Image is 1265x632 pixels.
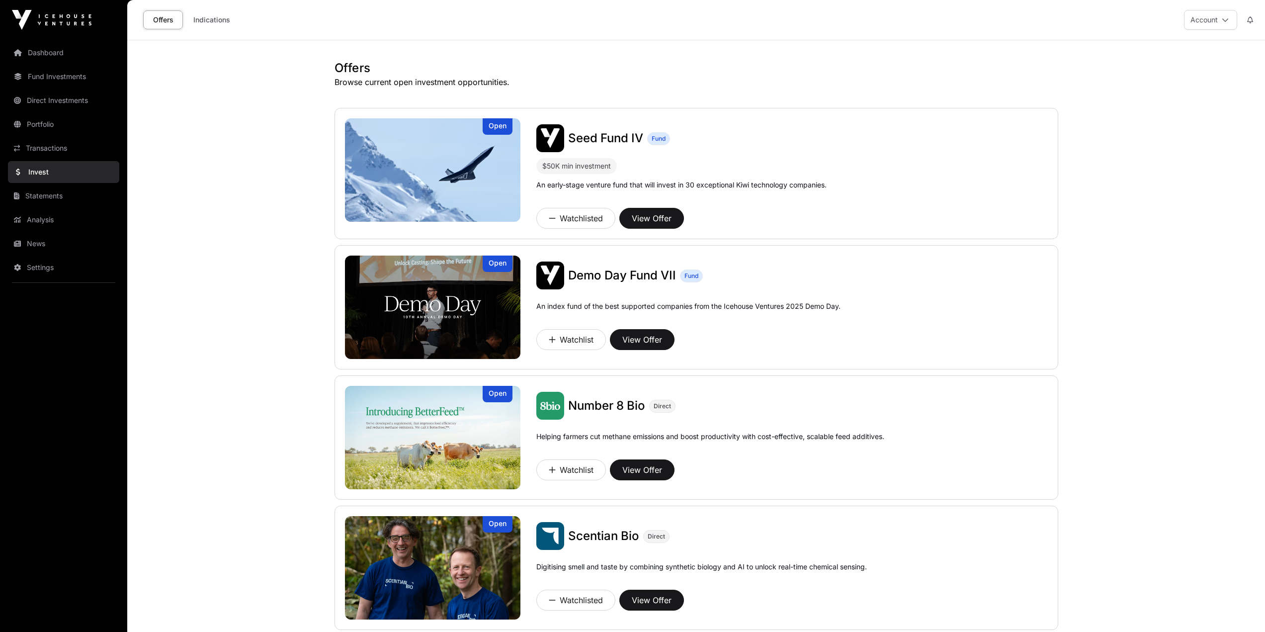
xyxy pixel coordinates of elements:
[8,42,119,64] a: Dashboard
[8,209,119,231] a: Analysis
[483,118,512,135] div: Open
[542,160,611,172] div: $50K min investment
[1184,10,1237,30] button: Account
[652,135,666,143] span: Fund
[8,233,119,255] a: News
[619,590,684,611] button: View Offer
[536,392,564,420] img: Number 8 Bio
[8,137,119,159] a: Transactions
[345,516,521,620] img: Scentian Bio
[568,131,643,145] span: Seed Fund IV
[536,158,617,174] div: $50K min investment
[345,256,521,359] img: Demo Day Fund VII
[8,185,119,207] a: Statements
[345,118,521,222] img: Seed Fund IV
[536,562,867,586] p: Digitising smell and taste by combining synthetic biology and AI to unlock real-time chemical sen...
[654,402,671,410] span: Direct
[536,590,615,611] button: Watchlisted
[536,459,606,480] button: Watchlist
[8,90,119,111] a: Direct Investments
[648,533,665,541] span: Direct
[536,208,615,229] button: Watchlisted
[143,10,183,29] a: Offers
[1215,584,1265,632] iframe: Chat Widget
[610,329,675,350] button: View Offer
[568,398,645,413] span: Number 8 Bio
[536,432,884,455] p: Helping farmers cut methane emissions and boost productivity with cost-effective, scalable feed a...
[568,398,645,414] a: Number 8 Bio
[345,516,521,620] a: Scentian BioOpen
[345,256,521,359] a: Demo Day Fund VIIOpen
[483,386,512,402] div: Open
[8,66,119,88] a: Fund Investments
[568,130,643,146] a: Seed Fund IV
[345,386,521,489] img: Number 8 Bio
[536,301,841,311] p: An index fund of the best supported companies from the Icehouse Ventures 2025 Demo Day.
[536,124,564,152] img: Seed Fund IV
[568,528,639,544] a: Scentian Bio
[8,161,119,183] a: Invest
[536,262,564,289] img: Demo Day Fund VII
[568,529,639,543] span: Scentian Bio
[568,268,676,282] span: Demo Day Fund VII
[610,459,675,480] button: View Offer
[483,256,512,272] div: Open
[8,257,119,278] a: Settings
[8,113,119,135] a: Portfolio
[345,386,521,489] a: Number 8 BioOpen
[536,522,564,550] img: Scentian Bio
[483,516,512,533] div: Open
[335,60,1058,76] h1: Offers
[568,268,676,283] a: Demo Day Fund VII
[684,272,698,280] span: Fund
[345,118,521,222] a: Seed Fund IVOpen
[187,10,237,29] a: Indications
[335,76,1058,88] p: Browse current open investment opportunities.
[536,329,606,350] button: Watchlist
[619,208,684,229] button: View Offer
[12,10,91,30] img: Icehouse Ventures Logo
[536,180,827,190] p: An early-stage venture fund that will invest in 30 exceptional Kiwi technology companies.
